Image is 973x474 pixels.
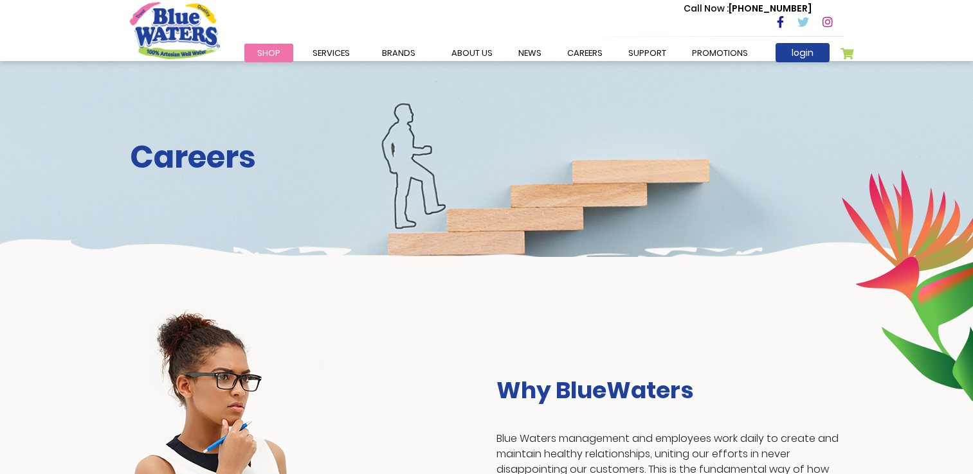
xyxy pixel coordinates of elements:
[130,2,220,58] a: store logo
[505,44,554,62] a: News
[841,169,973,401] img: career-intro-leaves.png
[679,44,761,62] a: Promotions
[130,139,844,176] h2: Careers
[382,47,415,59] span: Brands
[313,47,350,59] span: Services
[776,43,830,62] a: login
[257,47,280,59] span: Shop
[684,2,729,15] span: Call Now :
[684,2,812,15] p: [PHONE_NUMBER]
[496,376,844,404] h3: Why BlueWaters
[554,44,615,62] a: careers
[615,44,679,62] a: support
[439,44,505,62] a: about us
